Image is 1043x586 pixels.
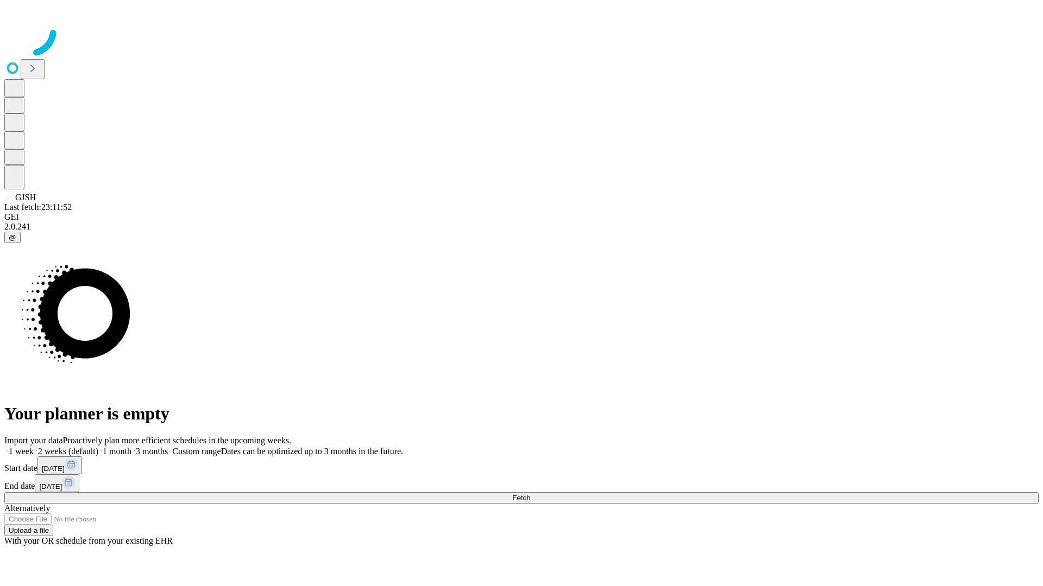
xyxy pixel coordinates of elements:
[136,447,168,456] span: 3 months
[9,447,34,456] span: 1 week
[4,536,173,545] span: With your OR schedule from your existing EHR
[42,464,65,473] span: [DATE]
[39,482,62,491] span: [DATE]
[4,456,1039,474] div: Start date
[38,447,98,456] span: 2 weeks (default)
[103,447,131,456] span: 1 month
[15,193,36,202] span: GJSH
[221,447,403,456] span: Dates can be optimized up to 3 months in the future.
[9,233,16,241] span: @
[4,232,21,243] button: @
[172,447,221,456] span: Custom range
[63,436,291,445] span: Proactively plan more efficient schedules in the upcoming weeks.
[4,504,50,513] span: Alternatively
[4,436,63,445] span: Import your data
[4,525,53,536] button: Upload a file
[35,474,79,492] button: [DATE]
[37,456,82,474] button: [DATE]
[4,492,1039,504] button: Fetch
[4,474,1039,492] div: End date
[512,494,530,502] span: Fetch
[4,202,72,212] span: Last fetch: 23:11:52
[4,212,1039,222] div: GEI
[4,222,1039,232] div: 2.0.241
[4,404,1039,424] h1: Your planner is empty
